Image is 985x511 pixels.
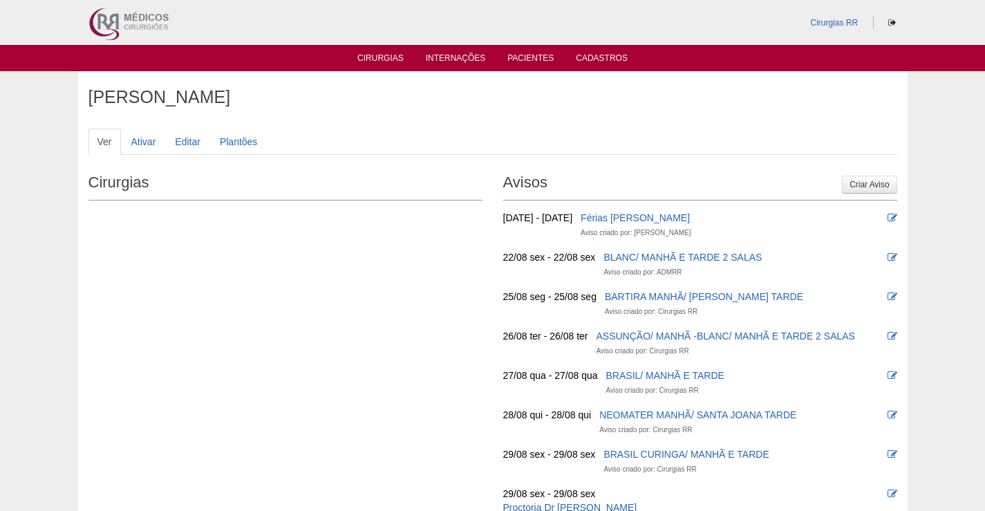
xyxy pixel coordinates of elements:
div: 26/08 ter - 26/08 ter [503,329,588,343]
a: Cirurgias [357,53,404,67]
div: 22/08 sex - 22/08 sex [503,250,596,264]
a: Pacientes [507,53,554,67]
a: Cadastros [576,53,628,67]
a: Ver [88,129,121,155]
a: Internações [426,53,486,67]
a: BARTIRA MANHÃ/ [PERSON_NAME] TARDE [605,291,803,302]
a: BLANC/ MANHÃ E TARDE 2 SALAS [603,252,762,263]
i: Editar [888,410,897,420]
div: 29/08 sex - 29/08 sex [503,447,596,461]
a: BRASIL CURINGA/ MANHÃ E TARDE [603,449,769,460]
div: 28/08 qui - 28/08 qui [503,408,592,422]
a: Férias [PERSON_NAME] [581,212,690,223]
h2: Cirurgias [88,169,482,201]
div: Aviso criado por: ADMRR [603,266,682,279]
h2: Avisos [503,169,897,201]
i: Editar [888,371,897,380]
div: Aviso criado por: Cirurgias RR [606,384,699,398]
div: 25/08 seg - 25/08 seg [503,290,597,304]
a: Plantões [211,129,266,155]
a: Criar Aviso [842,176,897,194]
h1: [PERSON_NAME] [88,89,897,106]
i: Editar [888,252,897,262]
a: NEOMATER MANHÃ/ SANTA JOANA TARDE [599,409,796,420]
div: Aviso criado por: Cirurgias RR [599,423,692,437]
a: Ativar [122,129,165,155]
i: Sair [888,19,896,27]
div: Aviso criado por: Cirurgias RR [596,344,688,358]
a: Cirurgias RR [810,18,858,28]
div: Aviso criado por: [PERSON_NAME] [581,226,691,240]
i: Editar [888,213,897,223]
a: BRASIL/ MANHÃ E TARDE [606,370,724,381]
i: Editar [888,449,897,459]
i: Editar [888,331,897,341]
i: Editar [888,489,897,499]
div: Aviso criado por: Cirurgias RR [603,463,696,476]
div: 29/08 sex - 29/08 sex [503,487,596,501]
a: ASSUNÇÃO/ MANHÃ -BLANC/ MANHÃ E TARDE 2 SALAS [596,331,854,342]
a: Editar [166,129,209,155]
i: Editar [888,292,897,301]
div: Aviso criado por: Cirurgias RR [605,305,697,319]
div: 27/08 qua - 27/08 qua [503,369,598,382]
div: [DATE] - [DATE] [503,211,573,225]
